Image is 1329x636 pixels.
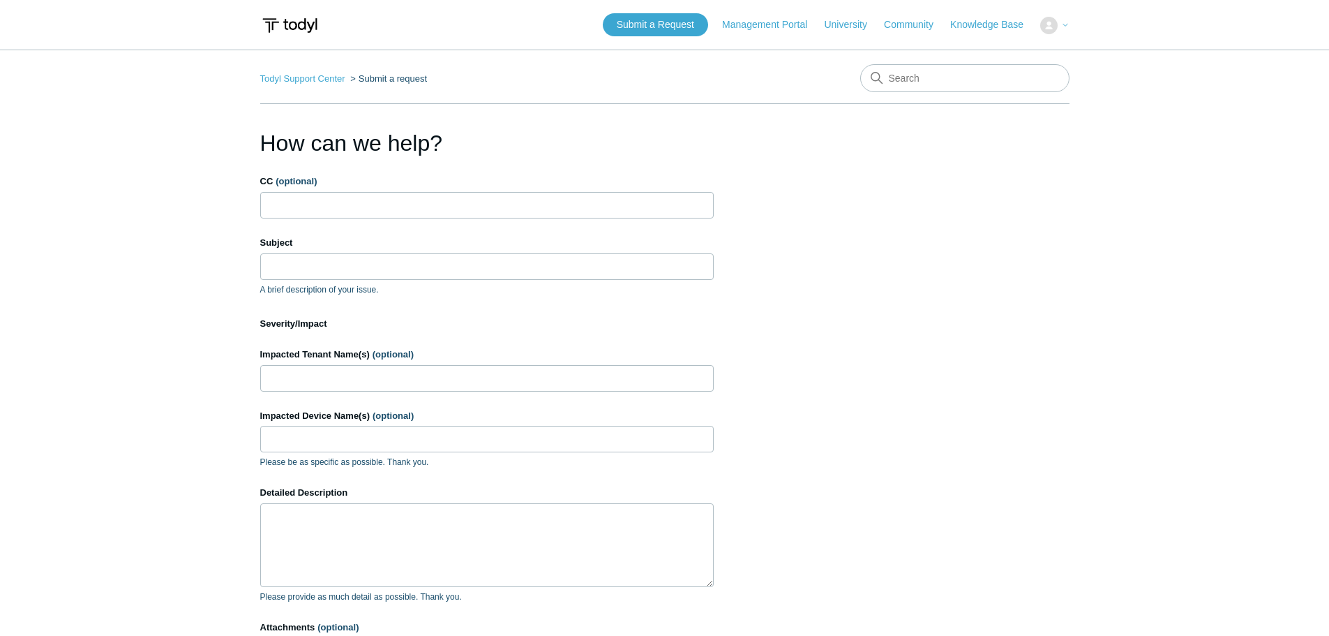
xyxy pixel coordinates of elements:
label: Severity/Impact [260,317,714,331]
span: (optional) [276,176,317,186]
p: Please provide as much detail as possible. Thank you. [260,591,714,603]
a: Knowledge Base [950,17,1037,32]
a: University [824,17,880,32]
p: Please be as specific as possible. Thank you. [260,456,714,468]
input: Search [860,64,1069,92]
a: Community [884,17,947,32]
p: A brief description of your issue. [260,283,714,296]
span: (optional) [373,411,414,421]
li: Submit a request [347,73,427,84]
a: Submit a Request [603,13,708,36]
li: Todyl Support Center [260,73,348,84]
label: CC [260,175,714,188]
span: (optional) [373,349,414,360]
label: Impacted Tenant Name(s) [260,348,714,362]
h1: How can we help? [260,126,714,160]
label: Impacted Device Name(s) [260,409,714,423]
img: Todyl Support Center Help Center home page [260,13,320,38]
label: Attachments [260,621,714,635]
label: Detailed Description [260,486,714,500]
a: Management Portal [722,17,821,32]
label: Subject [260,236,714,250]
span: (optional) [317,622,359,633]
a: Todyl Support Center [260,73,345,84]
